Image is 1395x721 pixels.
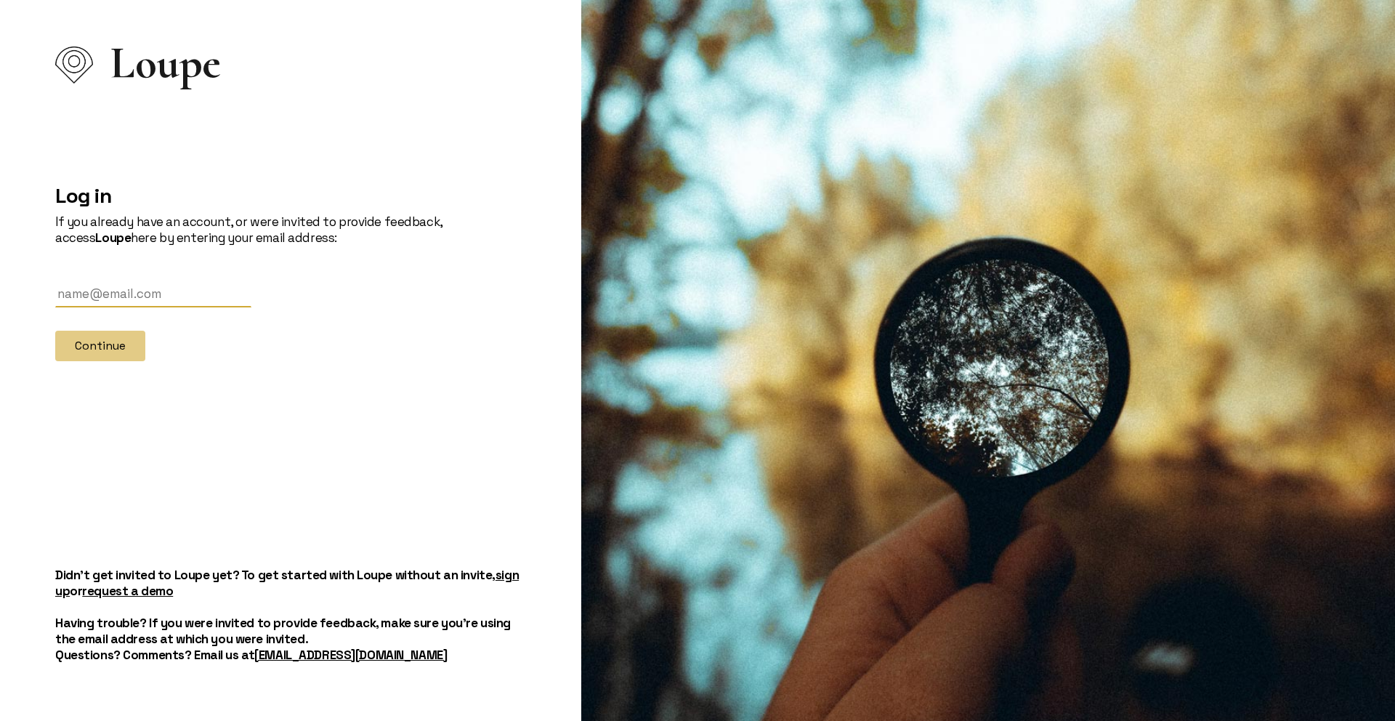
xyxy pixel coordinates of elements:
strong: Loupe [95,230,131,246]
input: Email Address [55,281,251,307]
h5: Didn't get invited to Loupe yet? To get started with Loupe without an invite, or Having trouble? ... [55,567,526,663]
img: Loupe Logo [55,47,93,84]
a: request a demo [82,583,173,599]
a: [EMAIL_ADDRESS][DOMAIN_NAME] [254,647,447,663]
p: If you already have an account, or were invited to provide feedback, access here by entering your... [55,214,526,246]
button: Continue [55,331,145,361]
span: Loupe [110,55,221,71]
h2: Log in [55,183,526,208]
a: sign up [55,567,519,599]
